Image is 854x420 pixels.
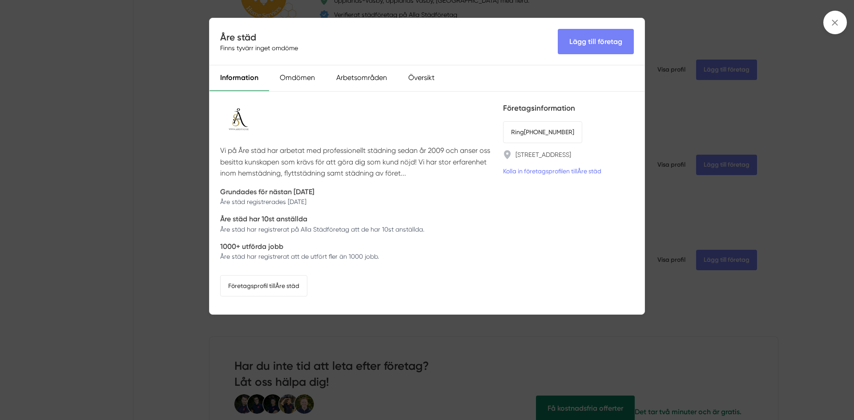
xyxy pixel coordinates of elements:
[220,275,307,296] a: Företagsprofil tillÅre städ
[220,44,298,52] span: Finns tyvärr inget omdöme
[516,150,571,159] a: [STREET_ADDRESS]
[209,65,269,91] div: Information
[220,145,492,179] p: Vi på Åre städ har arbetat med professionellt städning sedan år 2009 och anser oss besitta kunska...
[220,197,314,206] p: Åre städ registrerades [DATE]
[220,186,314,197] p: Grundades för nästan [DATE]
[503,121,582,143] a: Ring[PHONE_NUMBER]
[398,65,445,91] div: Översikt
[220,31,302,44] h4: Åre städ
[558,29,634,54] : Lägg till företag
[220,102,256,138] img: Åre städ logotyp
[326,65,398,91] div: Arbetsområden
[220,225,424,234] p: Åre städ har registrerat på Alla Städföretag att de har 10st anställda.
[220,252,379,261] p: Åre städ har registrerat att de utfört fler än 1000 jobb.
[220,241,379,252] p: 1000+ utförda jobb
[503,102,634,114] h5: Företagsinformation
[503,166,601,176] a: Kolla in företagsprofilen tillÅre städ
[220,213,424,224] p: Åre städ har 10st anställda
[269,65,326,91] div: Omdömen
